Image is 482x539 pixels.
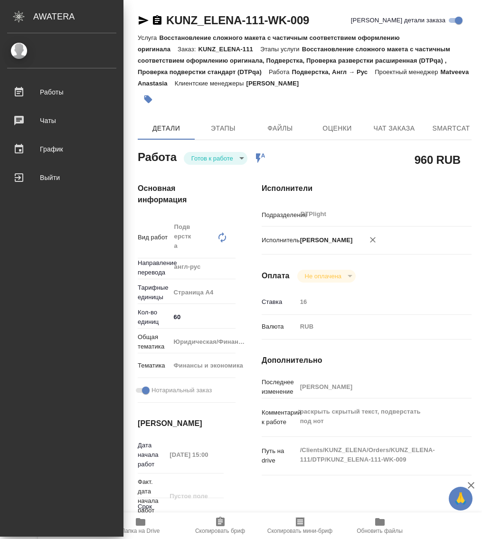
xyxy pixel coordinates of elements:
span: [PERSON_NAME] детали заказа [351,16,445,25]
button: Удалить исполнителя [362,229,383,250]
div: AWATERA [33,7,123,26]
p: Подверстка, Англ → Рус [292,68,375,76]
textarea: раскрыть скрытый текст, подверстать под нот [297,404,454,429]
span: Оценки [314,123,360,134]
a: Чаты [2,109,121,132]
textarea: /Clients/KUNZ_ELENA/Orders/KUNZ_ELENA-111/DTP/KUNZ_ELENA-111-WK-009 [297,442,454,468]
p: Проектный менеджер [375,68,440,76]
span: Обновить файлы [357,528,403,534]
button: 🙏 [449,487,473,511]
h4: Основная информация [138,183,224,206]
p: Срок завершения работ [138,502,166,530]
p: Общая тематика [138,332,170,351]
p: Восстановление сложного макета с частичным соответствием оформлению оригинала, Подверстка, Провер... [138,46,450,76]
a: Выйти [2,166,121,189]
input: Пустое поле [166,448,224,462]
div: Страница А4 [170,284,256,301]
div: Финансы и экономика [170,358,256,374]
div: Готов к работе [184,152,247,165]
p: Восстановление сложного макета с частичным соответствием оформлению оригинала [138,34,400,53]
p: Кол-во единиц [138,308,170,327]
span: Файлы [257,123,303,134]
button: Готов к работе [189,154,236,162]
input: Пустое поле [166,509,224,523]
p: Дата начала работ [138,441,166,469]
a: График [2,137,121,161]
h2: 960 RUB [415,151,461,168]
p: Последнее изменение [262,378,297,397]
span: SmartCat [428,123,474,134]
p: Вид работ [138,233,170,242]
div: Чаты [7,113,116,128]
p: KUNZ_ELENA-111 [198,46,260,53]
span: Детали [143,123,189,134]
div: Выйти [7,170,116,185]
button: Обновить файлы [340,512,420,539]
button: Скопировать мини-бриф [260,512,340,539]
button: Скопировать ссылку [151,15,163,26]
a: Работы [2,80,121,104]
button: Папка на Drive [101,512,180,539]
h4: Дополнительно [262,355,472,366]
input: Пустое поле [297,295,454,309]
span: Этапы [200,123,246,134]
button: Не оплачена [302,272,344,280]
button: Добавить тэг [138,89,159,110]
input: Пустое поле [166,489,224,503]
p: Комментарий к работе [262,408,297,427]
h2: Работа [138,148,177,165]
p: Исполнитель [262,236,297,245]
p: Подразделение [262,210,297,220]
p: Работа [269,68,292,76]
button: Скопировать ссылку для ЯМессенджера [138,15,149,26]
p: Валюта [262,322,297,331]
p: Заказ: [178,46,198,53]
div: Юридическая/Финансовая [170,334,256,350]
div: RUB [297,319,454,335]
p: Клиентские менеджеры [175,80,246,87]
div: График [7,142,116,156]
p: Услуга [138,34,159,41]
input: ✎ Введи что-нибудь [170,310,236,324]
span: 🙏 [453,489,469,509]
h4: Исполнители [262,183,472,194]
p: Ставка [262,297,297,307]
h4: [PERSON_NAME] [138,418,224,429]
button: Скопировать бриф [180,512,260,539]
a: KUNZ_ELENA-111-WK-009 [166,14,309,27]
div: Готов к работе [297,270,356,283]
p: Тематика [138,361,170,370]
span: Чат заказа [371,123,417,134]
p: Тарифные единицы [138,283,170,302]
p: [PERSON_NAME] [246,80,306,87]
span: Нотариальный заказ [151,386,212,395]
p: Направление перевода [138,258,170,277]
p: [PERSON_NAME] [297,236,353,245]
p: Путь на drive [262,446,297,465]
span: Скопировать бриф [195,528,245,534]
span: Скопировать мини-бриф [267,528,332,534]
p: Факт. дата начала работ [138,477,166,515]
div: Работы [7,85,116,99]
p: Этапы услуги [260,46,302,53]
span: Папка на Drive [121,528,160,534]
input: Пустое поле [297,380,454,394]
h4: Оплата [262,270,290,282]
